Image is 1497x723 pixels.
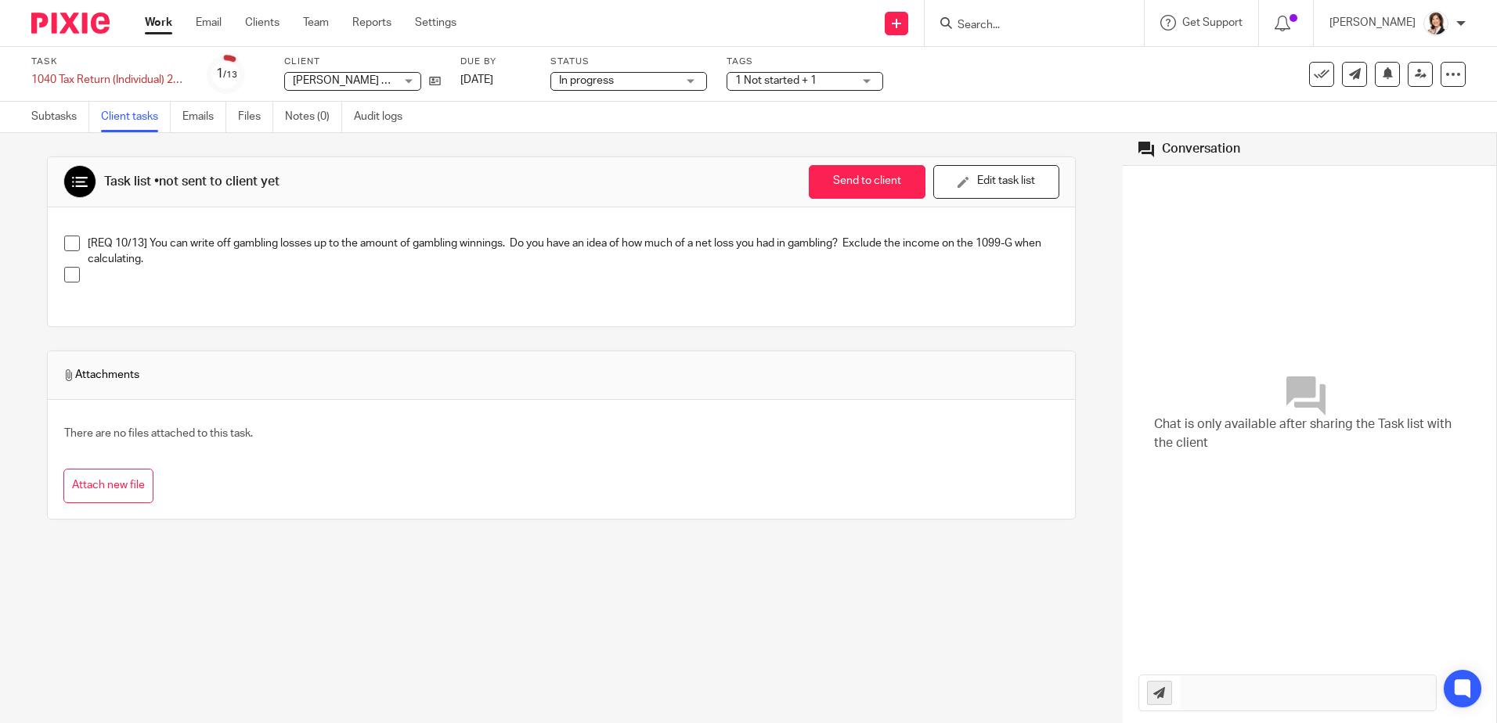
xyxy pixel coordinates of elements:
[238,102,273,132] a: Files
[31,72,188,88] div: 1040 Tax Return (Individual) 2024
[88,236,1059,268] p: [REQ 10/13] You can write off gambling losses up to the amount of gambling winnings. Do you have ...
[352,15,391,31] a: Reports
[933,165,1059,199] button: Edit task list
[354,102,414,132] a: Audit logs
[460,56,531,68] label: Due by
[1154,415,1465,452] span: Chat is only available after sharing the Task list with the client
[303,15,329,31] a: Team
[159,175,280,188] span: not sent to client yet
[727,56,883,68] label: Tags
[735,75,817,86] span: 1 Not started + 1
[1423,11,1448,36] img: BW%20Website%203%20-%20square.jpg
[460,74,493,85] span: [DATE]
[64,428,253,439] span: There are no files attached to this task.
[1182,17,1243,28] span: Get Support
[956,19,1097,33] input: Search
[63,367,139,383] span: Attachments
[293,75,477,86] span: [PERSON_NAME] & [PERSON_NAME]
[223,70,237,79] small: /13
[1329,15,1416,31] p: [PERSON_NAME]
[145,15,172,31] a: Work
[104,174,280,190] div: Task list •
[216,65,237,83] div: 1
[550,56,707,68] label: Status
[182,102,226,132] a: Emails
[1162,141,1240,157] div: Conversation
[415,15,456,31] a: Settings
[196,15,222,31] a: Email
[63,469,153,504] button: Attach new file
[284,56,441,68] label: Client
[559,75,614,86] span: In progress
[31,102,89,132] a: Subtasks
[285,102,342,132] a: Notes (0)
[245,15,280,31] a: Clients
[31,56,188,68] label: Task
[31,13,110,34] img: Pixie
[809,165,925,199] button: Send to client
[101,102,171,132] a: Client tasks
